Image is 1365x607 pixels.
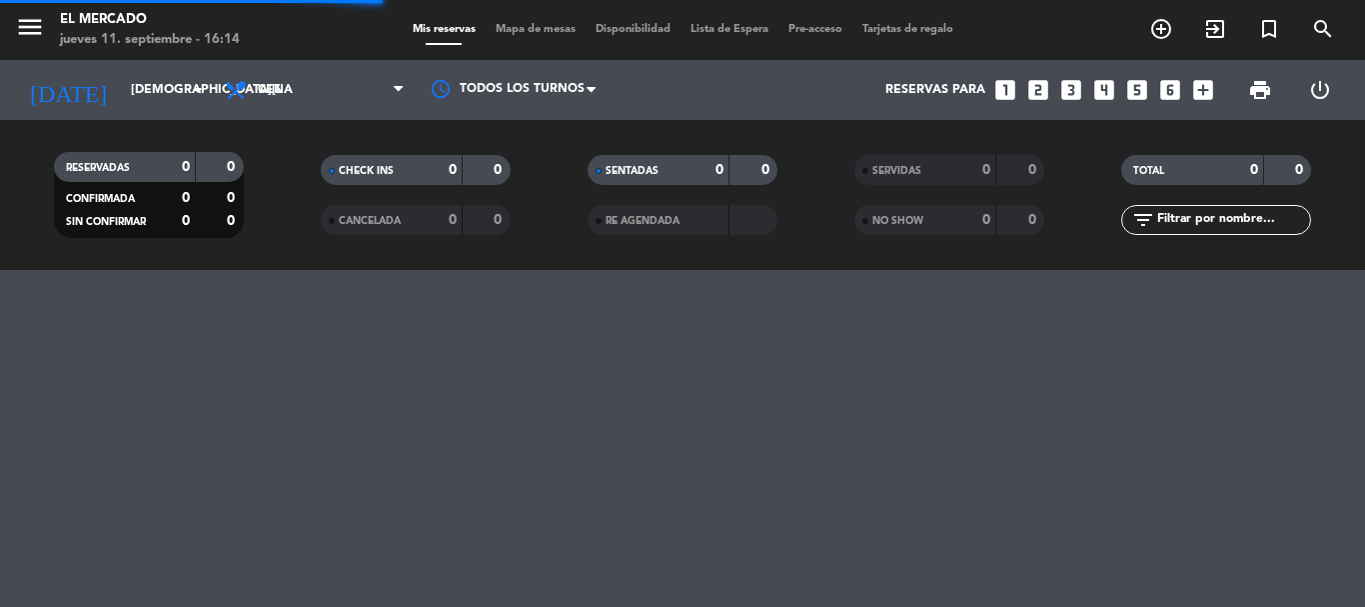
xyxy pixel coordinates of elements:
[1124,77,1150,103] i: looks_5
[681,24,778,35] span: Lista de Espera
[1028,163,1040,177] strong: 0
[15,12,45,49] button: menu
[66,163,130,173] span: RESERVADAS
[182,214,190,228] strong: 0
[339,216,401,226] span: CANCELADA
[982,213,990,227] strong: 0
[1248,78,1272,102] span: print
[761,163,773,177] strong: 0
[1028,213,1040,227] strong: 0
[1311,17,1335,41] i: search
[60,30,240,50] div: jueves 11. septiembre - 16:14
[1091,77,1117,103] i: looks_4
[885,83,985,97] span: Reservas para
[403,24,486,35] span: Mis reservas
[15,68,121,112] i: [DATE]
[1133,166,1164,176] span: TOTAL
[1058,77,1084,103] i: looks_3
[182,160,190,174] strong: 0
[486,24,586,35] span: Mapa de mesas
[852,24,963,35] span: Tarjetas de regalo
[1250,163,1258,177] strong: 0
[1290,60,1350,120] div: LOG OUT
[1295,163,1307,177] strong: 0
[449,163,457,177] strong: 0
[15,12,45,42] i: menu
[1149,17,1173,41] i: add_circle_outline
[872,216,923,226] span: NO SHOW
[1157,77,1183,103] i: looks_6
[494,163,506,177] strong: 0
[1025,77,1051,103] i: looks_two
[449,213,457,227] strong: 0
[258,83,293,97] span: Cena
[1155,209,1310,231] input: Filtrar por nombre...
[227,160,239,174] strong: 0
[227,214,239,228] strong: 0
[982,163,990,177] strong: 0
[66,194,135,204] span: CONFIRMADA
[66,217,146,227] span: SIN CONFIRMAR
[606,216,680,226] span: RE AGENDADA
[778,24,852,35] span: Pre-acceso
[606,166,659,176] span: SENTADAS
[227,191,239,205] strong: 0
[1257,17,1281,41] i: turned_in_not
[182,191,190,205] strong: 0
[872,166,921,176] span: SERVIDAS
[1131,208,1155,232] i: filter_list
[586,24,681,35] span: Disponibilidad
[1308,78,1332,102] i: power_settings_new
[715,163,723,177] strong: 0
[1203,17,1227,41] i: exit_to_app
[1190,77,1216,103] i: add_box
[339,166,394,176] span: CHECK INS
[186,78,210,102] i: arrow_drop_down
[992,77,1018,103] i: looks_one
[60,10,240,30] div: El Mercado
[494,213,506,227] strong: 0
